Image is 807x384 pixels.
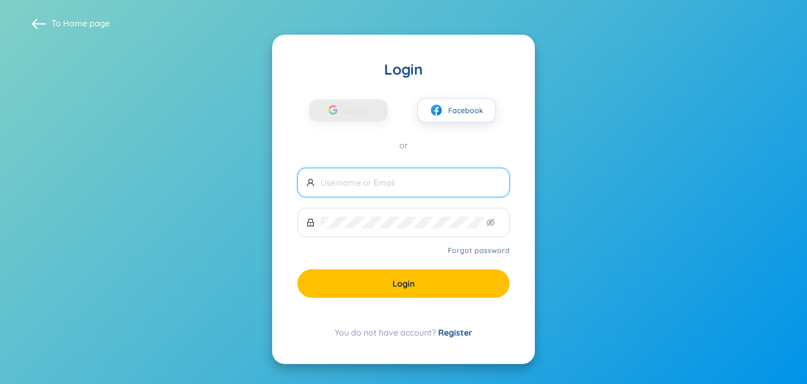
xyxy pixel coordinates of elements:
[448,245,510,256] a: Forgot password
[309,99,388,122] button: Google
[438,327,472,338] a: Register
[343,99,374,122] span: Google
[430,104,443,117] img: facebook
[392,278,415,289] span: Login
[51,17,110,29] span: To
[417,98,496,123] button: facebookFacebook
[320,177,501,188] input: Username or Email
[297,60,510,79] div: Login
[487,218,495,227] span: eye-invisible
[306,178,315,187] span: user
[306,218,315,227] span: lock
[297,139,510,151] div: or
[63,18,110,28] a: Home page
[297,269,510,298] button: Login
[448,105,483,116] span: Facebook
[297,326,510,339] div: You do not have account?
